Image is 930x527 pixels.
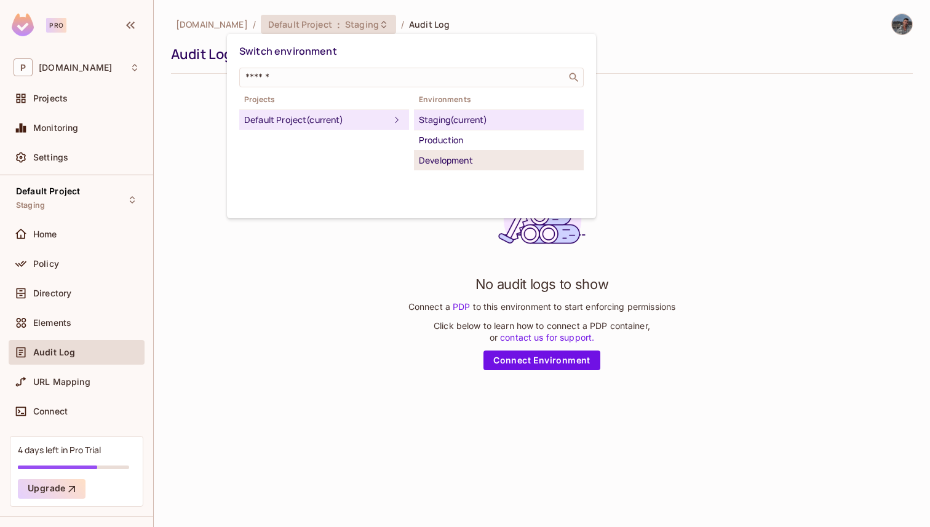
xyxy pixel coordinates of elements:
span: Switch environment [239,44,337,58]
div: Production [419,133,579,148]
div: Staging (current) [419,113,579,127]
div: Default Project (current) [244,113,389,127]
div: Development [419,153,579,168]
span: Environments [414,95,584,105]
span: Projects [239,95,409,105]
